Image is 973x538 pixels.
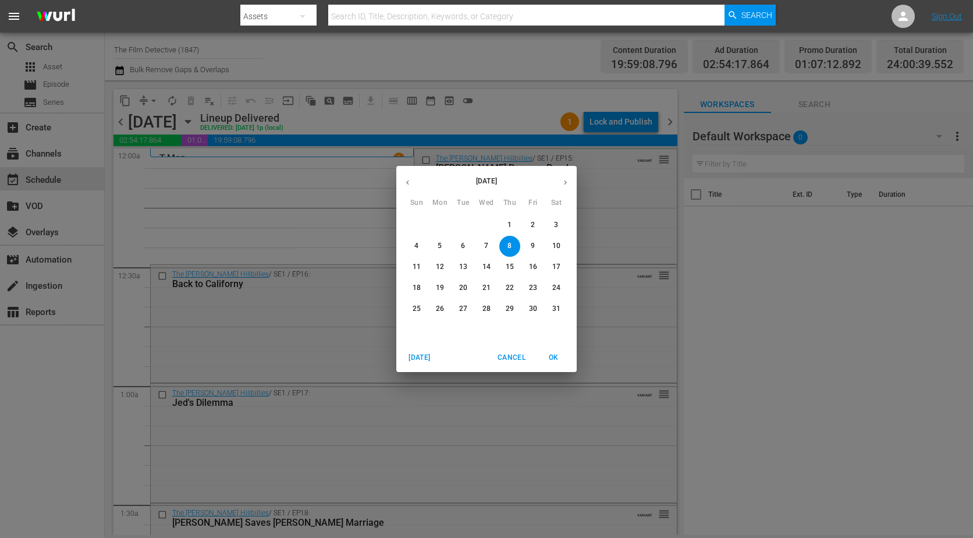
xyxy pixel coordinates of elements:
span: Thu [499,197,520,209]
button: 11 [406,257,427,278]
p: 19 [436,283,444,293]
button: 7 [476,236,497,257]
span: Search [741,5,772,26]
p: 3 [554,220,558,230]
button: 20 [453,278,474,299]
p: 13 [459,262,467,272]
p: 6 [461,241,465,251]
p: 31 [552,304,560,314]
p: 16 [529,262,537,272]
button: 18 [406,278,427,299]
p: 28 [482,304,491,314]
button: 10 [546,236,567,257]
span: menu [7,9,21,23]
span: [DATE] [406,352,434,364]
p: 1 [507,220,512,230]
p: 21 [482,283,491,293]
p: 8 [507,241,512,251]
button: 19 [429,278,450,299]
p: 24 [552,283,560,293]
p: 29 [506,304,514,314]
p: 20 [459,283,467,293]
button: 12 [429,257,450,278]
button: 28 [476,299,497,320]
p: 26 [436,304,444,314]
button: 23 [523,278,544,299]
p: 11 [413,262,421,272]
img: ans4CAIJ8jUAAAAAAAAAAAAAAAAAAAAAAAAgQb4GAAAAAAAAAAAAAAAAAAAAAAAAJMjXAAAAAAAAAAAAAAAAAAAAAAAAgAT5G... [28,3,84,30]
p: 25 [413,304,421,314]
button: 8 [499,236,520,257]
span: Sun [406,197,427,209]
p: 15 [506,262,514,272]
button: 29 [499,299,520,320]
p: 18 [413,283,421,293]
span: Tue [453,197,474,209]
a: Sign Out [932,12,962,21]
p: 27 [459,304,467,314]
button: Cancel [493,348,530,367]
p: 17 [552,262,560,272]
button: 26 [429,299,450,320]
span: Sat [546,197,567,209]
p: 14 [482,262,491,272]
button: 14 [476,257,497,278]
span: Mon [429,197,450,209]
button: 9 [523,236,544,257]
p: 22 [506,283,514,293]
button: 31 [546,299,567,320]
button: 1 [499,215,520,236]
p: 7 [484,241,488,251]
button: 2 [523,215,544,236]
button: OK [535,348,572,367]
p: [DATE] [419,176,554,186]
span: Fri [523,197,544,209]
button: 4 [406,236,427,257]
button: 24 [546,278,567,299]
button: 27 [453,299,474,320]
span: Cancel [498,352,525,364]
button: 30 [523,299,544,320]
p: 30 [529,304,537,314]
p: 2 [531,220,535,230]
span: Wed [476,197,497,209]
button: 21 [476,278,497,299]
p: 5 [438,241,442,251]
button: 25 [406,299,427,320]
p: 23 [529,283,537,293]
p: 12 [436,262,444,272]
button: 3 [546,215,567,236]
button: 5 [429,236,450,257]
button: 15 [499,257,520,278]
p: 10 [552,241,560,251]
button: [DATE] [401,348,438,367]
button: 17 [546,257,567,278]
button: 16 [523,257,544,278]
span: OK [539,352,567,364]
button: 22 [499,278,520,299]
p: 4 [414,241,418,251]
button: 6 [453,236,474,257]
p: 9 [531,241,535,251]
button: 13 [453,257,474,278]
